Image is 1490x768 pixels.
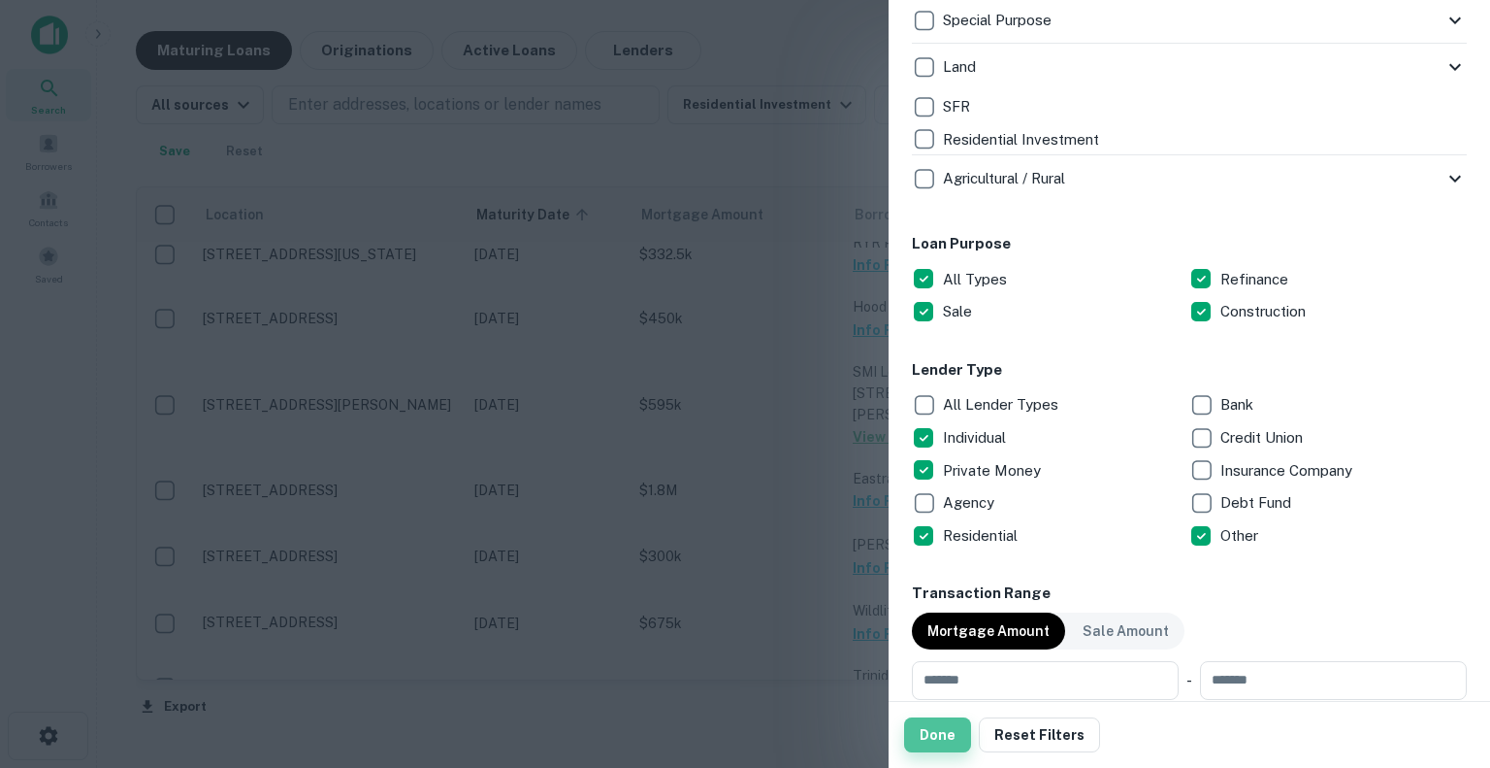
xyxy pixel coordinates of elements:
[943,393,1062,417] p: All Lender Types
[943,55,980,79] p: Land
[1220,491,1295,515] p: Debt Fund
[912,44,1467,90] div: Land
[912,155,1467,202] div: Agricultural / Rural
[943,128,1103,151] p: Residential Investment
[1083,620,1169,642] p: Sale Amount
[943,9,1055,32] p: Special Purpose
[904,718,971,752] button: Done
[1220,524,1262,548] p: Other
[943,300,976,323] p: Sale
[1220,300,1310,323] p: Construction
[943,167,1069,190] p: Agricultural / Rural
[1220,393,1257,417] p: Bank
[943,426,1010,450] p: Individual
[943,268,1011,291] p: All Types
[1220,268,1292,291] p: Refinance
[1220,426,1307,450] p: Credit Union
[943,524,1021,548] p: Residential
[943,459,1045,483] p: Private Money
[943,95,974,118] p: SFR
[979,718,1100,752] button: Reset Filters
[912,359,1467,382] h6: Lender Type
[912,233,1467,255] h6: Loan Purpose
[1220,459,1356,483] p: Insurance Company
[1393,613,1490,706] iframe: Chat Widget
[927,620,1050,642] p: Mortgage Amount
[1186,661,1192,700] div: -
[912,583,1467,605] h6: Transaction Range
[943,491,998,515] p: Agency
